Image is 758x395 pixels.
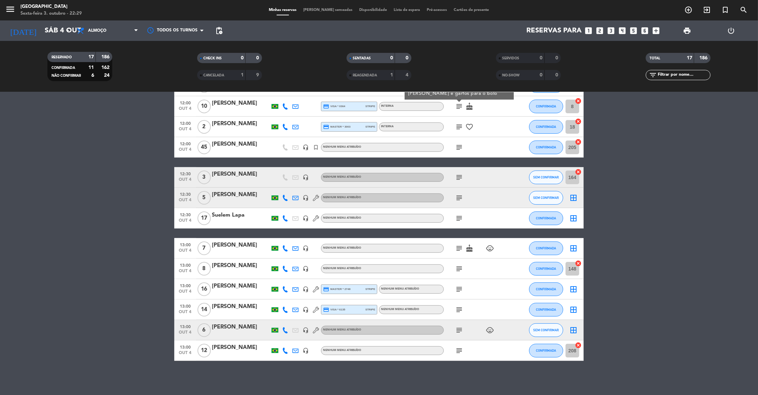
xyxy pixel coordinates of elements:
[52,66,75,70] span: CONFIRMADA
[177,127,194,135] span: out 4
[536,104,556,108] span: CONFIRMADA
[465,244,473,252] i: cake
[540,56,543,60] strong: 0
[256,56,260,60] strong: 0
[5,4,15,17] button: menu
[323,124,329,130] i: credit_card
[88,65,94,70] strong: 11
[652,26,661,35] i: add_box
[303,307,309,313] i: headset_mic
[212,261,270,270] div: [PERSON_NAME]
[536,145,556,149] span: CONFIRMADA
[212,190,270,199] div: [PERSON_NAME]
[486,326,494,334] i: child_care
[536,216,556,220] span: CONFIRMADA
[356,8,391,12] span: Disponibilidade
[455,326,463,334] i: subject
[212,302,270,311] div: [PERSON_NAME]
[88,28,106,33] span: Almoço
[465,102,473,111] i: cake
[241,73,244,77] strong: 1
[381,125,394,128] span: Interna
[323,146,361,148] span: Nenhum menu atribuído
[529,120,563,134] button: CONFIRMADA
[177,330,194,338] span: out 4
[486,244,494,252] i: child_care
[641,26,650,35] i: looks_6
[212,140,270,149] div: [PERSON_NAME]
[198,323,211,337] span: 6
[575,260,582,267] i: cancel
[177,343,194,351] span: 13:00
[529,171,563,184] button: SEM CONFIRMAR
[256,73,260,77] strong: 9
[721,6,729,14] i: turned_in_not
[365,104,375,108] span: stripe
[212,211,270,220] div: Suelem Lapa
[177,248,194,256] span: out 4
[596,26,604,35] i: looks_two
[303,327,309,333] i: headset_mic
[303,348,309,354] i: headset_mic
[215,27,223,35] span: pending_actions
[650,57,660,60] span: TOTAL
[451,8,493,12] span: Cartões de presente
[455,102,463,111] i: subject
[569,285,578,293] i: border_all
[212,241,270,250] div: [PERSON_NAME]
[455,194,463,202] i: subject
[323,328,361,331] span: Nenhum menu atribuído
[104,73,111,78] strong: 24
[101,65,111,70] strong: 162
[177,170,194,177] span: 12:30
[198,211,211,225] span: 17
[303,266,309,272] i: headset_mic
[300,8,356,12] span: [PERSON_NAME] semeadas
[303,174,309,180] i: headset_mic
[323,103,329,109] i: credit_card
[683,27,691,35] span: print
[455,123,463,131] i: subject
[203,74,224,77] span: CANCELADA
[353,57,371,60] span: SENTADAS
[303,245,309,251] i: headset_mic
[381,288,419,290] span: Nenhum menu atribuído
[198,262,211,276] span: 8
[534,328,559,332] span: SEM CONFIRMAR
[455,285,463,293] i: subject
[534,175,559,179] span: SEM CONFIRMAR
[455,347,463,355] i: subject
[177,281,194,289] span: 13:00
[455,173,463,181] i: subject
[177,177,194,185] span: out 4
[536,287,556,291] span: CONFIRMADA
[63,27,72,35] i: arrow_drop_down
[198,191,211,205] span: 5
[699,56,709,60] strong: 186
[203,57,222,60] span: CHECK INS
[212,282,270,291] div: [PERSON_NAME]
[313,144,319,150] i: turned_in_not
[5,23,41,38] i: [DATE]
[465,123,473,131] i: favorite_border
[177,190,194,198] span: 12:30
[740,6,748,14] i: search
[323,176,361,178] span: Nenhum menu atribuído
[323,217,361,219] span: Nenhum menu atribuído
[323,286,351,292] span: master * 2748
[529,242,563,255] button: CONFIRMADA
[381,105,394,107] span: Interna
[649,71,657,79] i: filter_list
[502,74,520,77] span: NO-SHOW
[323,286,329,292] i: credit_card
[241,56,244,60] strong: 0
[455,244,463,252] i: subject
[687,56,692,60] strong: 17
[569,244,578,252] i: border_all
[455,306,463,314] i: subject
[323,247,361,249] span: Nenhum menu atribuído
[607,26,616,35] i: looks_3
[177,302,194,310] span: 13:00
[555,73,559,77] strong: 0
[303,286,309,292] i: headset_mic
